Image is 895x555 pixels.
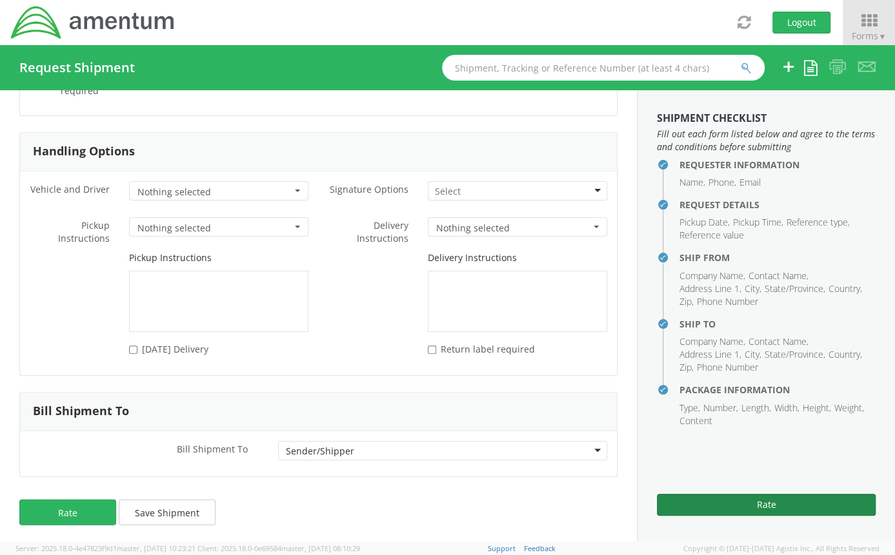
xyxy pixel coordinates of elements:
[765,282,825,295] li: State/Province
[19,61,135,75] h4: Request Shipment
[679,385,876,394] h4: Package Information
[10,5,176,41] img: dyn-intl-logo-049831509241104b2a82.png
[657,128,876,153] span: Fill out each form listed below and agree to the terms and conditions before submitting
[683,543,880,554] span: Copyright © [DATE]-[DATE] Agistix Inc., All Rights Reserved
[679,402,700,414] li: Type
[679,269,745,282] li: Company Name
[285,445,354,458] div: Sender/Shipper
[679,361,694,374] li: Zip
[137,222,292,235] span: Nothing selected
[749,269,809,282] li: Contact Name
[834,402,864,414] li: Weight
[129,181,308,200] button: Nothing selected
[119,500,216,525] button: Save Shipment
[803,402,831,414] li: Height
[129,346,137,354] input: [DATE] Delivery
[19,500,116,525] button: Rate
[679,160,876,170] h4: Requester Information
[428,217,607,237] button: Nothing selected
[829,348,862,361] li: Country
[679,348,741,361] li: Address Line 1
[30,183,110,195] span: Vehicle and Driver
[442,55,765,81] input: Shipment, Tracking or Reference Number (at least 4 chars)
[679,335,745,348] li: Company Name
[428,346,436,354] input: Return label required
[749,335,809,348] li: Contact Name
[15,543,196,553] span: Server: 2025.18.0-4e47823f9d1
[657,494,876,516] button: Rate
[58,219,110,244] span: Pickup Instructions
[697,295,758,308] li: Phone Number
[657,113,876,124] h3: Shipment Checklist
[524,543,556,553] a: Feedback
[129,217,308,237] button: Nothing selected
[679,253,876,262] h4: Ship From
[774,402,799,414] li: Width
[679,229,744,242] li: Reference value
[679,216,730,229] li: Pickup Date
[852,30,886,42] span: Forms
[679,414,712,427] li: Content
[733,216,783,229] li: Pickup Time
[428,251,517,264] label: Delivery Instructions
[33,145,135,158] h3: Handling Options
[679,295,694,308] li: Zip
[435,185,463,198] input: Select
[679,282,741,295] li: Address Line 1
[772,12,830,34] button: Logout
[745,348,761,361] li: City
[330,183,408,195] span: Signature Options
[488,543,516,553] a: Support
[739,176,761,189] li: Email
[745,282,761,295] li: City
[129,341,211,356] label: Saturday Delivery
[709,176,736,189] li: Phone
[703,402,738,414] li: Number
[357,219,408,244] span: Delivery Instructions
[679,319,876,329] h4: Ship To
[129,251,212,264] label: Pickup Instructions
[741,402,771,414] li: Length
[197,543,360,553] span: Client: 2025.18.0-0e69584
[117,543,196,553] span: master, [DATE] 10:23:21
[829,282,862,295] li: Country
[679,176,705,189] li: Name
[787,216,850,229] li: Reference type
[765,348,825,361] li: State/Province
[177,443,248,455] span: Bill Shipment To
[33,405,129,418] h3: Bill Shipment To
[878,31,886,42] span: ▼
[428,341,538,356] label: Return label required
[281,543,360,553] span: master, [DATE] 08:10:29
[137,186,292,199] span: Nothing selected
[436,222,590,235] span: Nothing selected
[679,200,876,209] h4: Request Details
[697,361,758,374] li: Phone Number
